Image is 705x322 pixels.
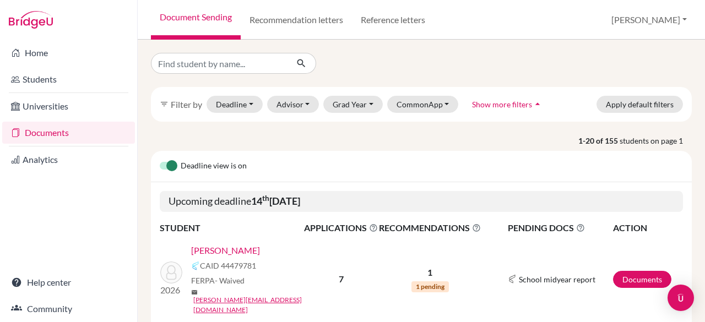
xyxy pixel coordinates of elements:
[207,96,263,113] button: Deadline
[191,261,200,270] img: Common App logo
[463,96,552,113] button: Show more filtersarrow_drop_up
[262,194,269,203] sup: th
[2,271,135,293] a: Help center
[151,53,288,74] input: Find student by name...
[508,221,612,234] span: PENDING DOCS
[160,221,303,235] th: STUDENT
[323,96,383,113] button: Grad Year
[191,289,198,296] span: mail
[668,285,694,311] div: Open Intercom Messenger
[472,100,532,109] span: Show more filters
[9,11,53,29] img: Bridge-U
[160,283,182,297] p: 2026
[2,95,135,117] a: Universities
[2,42,135,64] a: Home
[596,96,683,113] button: Apply default filters
[191,275,245,286] span: FERPA
[160,100,169,108] i: filter_list
[379,266,481,279] p: 1
[215,276,245,285] span: - Waived
[578,135,620,146] strong: 1-20 of 155
[519,274,595,285] span: School midyear report
[387,96,459,113] button: CommonApp
[200,260,256,271] span: CAID 44479781
[267,96,319,113] button: Advisor
[606,9,692,30] button: [PERSON_NAME]
[304,221,378,234] span: APPLICATIONS
[160,261,182,283] img: Borio, Ornella
[508,275,517,283] img: Common App logo
[613,271,671,288] a: Documents
[411,281,449,292] span: 1 pending
[379,221,481,234] span: RECOMMENDATIONS
[160,191,683,212] h5: Upcoming deadline
[532,99,543,110] i: arrow_drop_up
[171,99,202,110] span: Filter by
[339,274,344,284] b: 7
[181,160,247,173] span: Deadline view is on
[620,135,692,146] span: students on page 1
[193,295,311,315] a: [PERSON_NAME][EMAIL_ADDRESS][DOMAIN_NAME]
[2,149,135,171] a: Analytics
[2,68,135,90] a: Students
[2,122,135,144] a: Documents
[251,195,300,207] b: 14 [DATE]
[2,298,135,320] a: Community
[612,221,683,235] th: ACTION
[191,244,260,257] a: [PERSON_NAME]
